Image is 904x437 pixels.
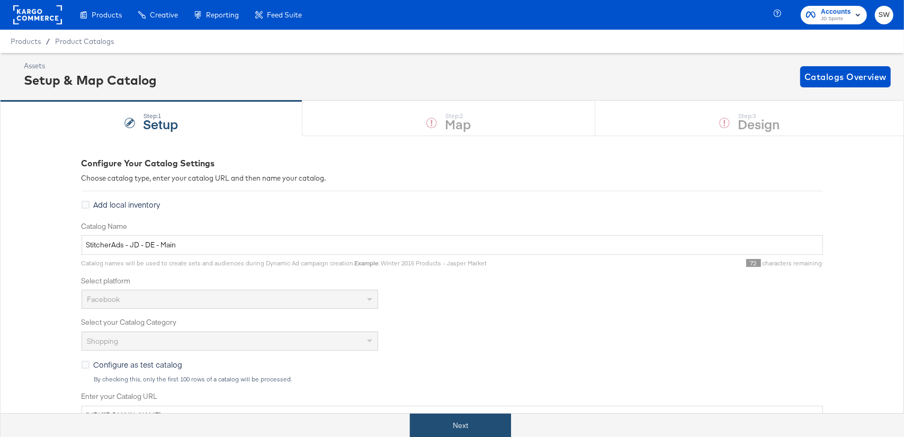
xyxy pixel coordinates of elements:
[801,6,867,24] button: AccountsJD Sports
[87,336,119,346] span: Shopping
[143,115,178,132] strong: Setup
[82,235,823,255] input: Name your catalog e.g. My Dynamic Product Catalog
[487,259,823,267] div: characters remaining
[821,6,851,17] span: Accounts
[821,15,851,23] span: JD Sports
[746,259,761,267] span: 72
[82,221,823,231] label: Catalog Name
[800,66,891,87] button: Catalogs Overview
[804,69,887,84] span: Catalogs Overview
[206,11,239,19] span: Reporting
[94,359,183,370] span: Configure as test catalog
[267,11,302,19] span: Feed Suite
[94,376,823,383] div: By checking this, only the first 100 rows of a catalog will be processed.
[11,37,41,46] span: Products
[82,173,823,183] div: Choose catalog type, enter your catalog URL and then name your catalog.
[55,37,114,46] a: Product Catalogs
[94,199,160,210] span: Add local inventory
[24,71,157,89] div: Setup & Map Catalog
[355,259,379,267] strong: Example
[82,259,487,267] span: Catalog names will be used to create sets and audiences during Dynamic Ad campaign creation. : Wi...
[82,276,823,286] label: Select platform
[82,317,823,327] label: Select your Catalog Category
[92,11,122,19] span: Products
[143,112,178,120] div: Step: 1
[82,157,823,170] div: Configure Your Catalog Settings
[875,6,893,24] button: SW
[24,61,157,71] div: Assets
[41,37,55,46] span: /
[150,11,178,19] span: Creative
[879,9,889,21] span: SW
[82,391,823,402] label: Enter your Catalog URL
[87,295,120,304] span: Facebook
